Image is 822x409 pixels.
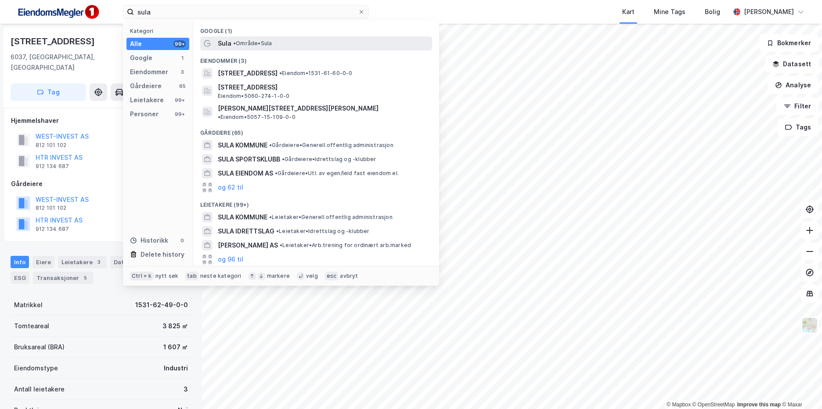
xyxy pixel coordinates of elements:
[130,67,168,77] div: Eiendommer
[36,204,66,212] div: 812 101 102
[692,402,735,408] a: OpenStreetMap
[14,384,65,395] div: Antall leietakere
[282,156,376,163] span: Gårdeiere • Idrettslag og -klubber
[58,256,107,268] div: Leietakere
[218,226,274,237] span: SULA IDRETTSLAG
[778,367,822,409] div: Kontrollprogram for chat
[280,242,411,249] span: Leietaker • Arb.trening for ordinært arb.marked
[218,38,231,49] span: Sula
[130,39,142,49] div: Alle
[130,109,159,119] div: Personer
[667,402,691,408] a: Mapbox
[11,272,29,284] div: ESG
[705,7,720,17] div: Bolig
[325,272,339,280] div: esc
[11,179,191,189] div: Gårdeiere
[218,93,289,100] span: Eiendom • 5060-274-1-0-0
[200,273,242,280] div: neste kategori
[218,68,278,79] span: [STREET_ADDRESS]
[185,272,198,280] div: tab
[269,142,393,149] span: Gårdeiere • Generell offentlig administrasjon
[11,34,97,48] div: [STREET_ADDRESS]
[801,317,818,334] img: Z
[269,214,272,220] span: •
[130,81,162,91] div: Gårdeiere
[32,256,54,268] div: Eiere
[130,272,154,280] div: Ctrl + k
[173,40,186,47] div: 99+
[759,34,818,52] button: Bokmerker
[162,321,188,331] div: 3 825 ㎡
[94,258,103,266] div: 3
[218,168,273,179] span: SULA EIENDOM AS
[130,235,168,246] div: Historikk
[179,68,186,75] div: 3
[155,273,179,280] div: nytt søk
[130,53,152,63] div: Google
[134,5,358,18] input: Søk på adresse, matrikkel, gårdeiere, leietakere eller personer
[193,194,439,210] div: Leietakere (99+)
[218,154,280,165] span: SULA SPORTSKLUBB
[164,363,188,373] div: Industri
[279,70,353,77] span: Eiendom • 1531-61-60-0-0
[11,52,156,73] div: 6037, [GEOGRAPHIC_DATA], [GEOGRAPHIC_DATA]
[218,182,243,193] button: og 62 til
[778,118,818,136] button: Tags
[654,7,685,17] div: Mine Tags
[33,272,93,284] div: Transaksjoner
[135,300,188,310] div: 1531-62-49-0-0
[269,214,393,221] span: Leietaker • Generell offentlig administrasjon
[776,97,818,115] button: Filter
[218,103,379,114] span: [PERSON_NAME][STREET_ADDRESS][PERSON_NAME]
[36,226,69,233] div: 912 134 687
[275,170,278,176] span: •
[282,156,285,162] span: •
[737,402,781,408] a: Improve this map
[218,212,267,222] span: SULA KOMMUNE
[218,82,429,93] span: [STREET_ADDRESS]
[179,237,186,244] div: 0
[218,140,267,151] span: SULA KOMMUNE
[193,21,439,36] div: Google (1)
[218,240,278,251] span: [PERSON_NAME] AS
[81,273,90,282] div: 5
[163,342,188,352] div: 1 607 ㎡
[233,40,236,47] span: •
[110,256,143,268] div: Datasett
[14,2,102,22] img: F4PB6Px+NJ5v8B7XTbfpPpyloAAAAASUVORK5CYII=
[11,115,191,126] div: Hjemmelshaver
[173,97,186,104] div: 99+
[218,254,243,265] button: og 96 til
[14,342,65,352] div: Bruksareal (BRA)
[218,114,220,120] span: •
[36,163,69,170] div: 912 134 687
[14,300,43,310] div: Matrikkel
[184,384,188,395] div: 3
[193,50,439,66] div: Eiendommer (3)
[340,273,358,280] div: avbryt
[193,122,439,138] div: Gårdeiere (65)
[306,273,318,280] div: velg
[280,242,282,248] span: •
[275,170,399,177] span: Gårdeiere • Utl. av egen/leid fast eiendom el.
[768,76,818,94] button: Analyse
[179,54,186,61] div: 1
[267,273,290,280] div: markere
[130,95,164,105] div: Leietakere
[233,40,272,47] span: Område • Sula
[173,111,186,118] div: 99+
[276,228,279,234] span: •
[744,7,794,17] div: [PERSON_NAME]
[11,256,29,268] div: Info
[179,83,186,90] div: 65
[11,83,86,101] button: Tag
[36,142,66,149] div: 812 101 102
[279,70,282,76] span: •
[778,367,822,409] iframe: Chat Widget
[622,7,635,17] div: Kart
[141,249,184,260] div: Delete history
[276,228,370,235] span: Leietaker • Idrettslag og -klubber
[269,142,272,148] span: •
[14,321,49,331] div: Tomteareal
[130,28,189,34] div: Kategori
